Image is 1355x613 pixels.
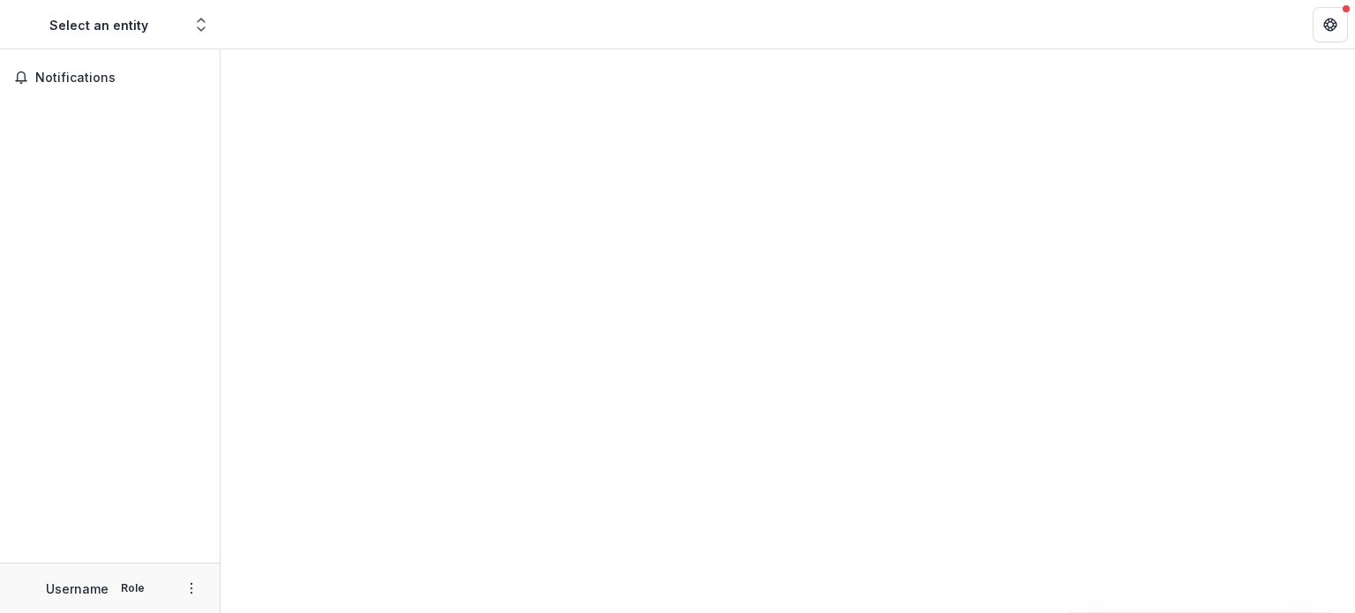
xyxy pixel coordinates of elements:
[116,580,150,596] p: Role
[49,16,148,34] div: Select an entity
[7,64,213,92] button: Notifications
[189,7,213,42] button: Open entity switcher
[35,71,206,86] span: Notifications
[1313,7,1348,42] button: Get Help
[181,578,202,599] button: More
[46,579,109,598] p: Username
